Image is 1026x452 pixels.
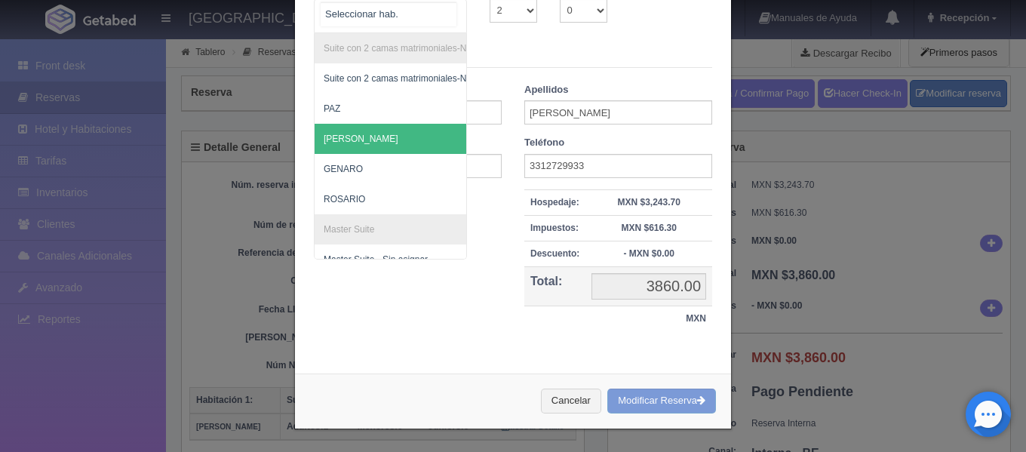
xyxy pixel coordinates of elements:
[524,241,585,266] th: Descuento:
[324,254,428,265] span: Master Suite - Sin asignar
[686,313,706,324] strong: MXN
[524,267,585,306] th: Total:
[324,134,398,144] span: [PERSON_NAME]
[623,248,674,259] strong: - MXN $0.00
[324,164,363,174] span: GENARO
[524,189,585,215] th: Hospedaje:
[617,197,680,208] strong: MXN $3,243.70
[524,83,569,97] label: Apellidos
[324,73,604,84] span: Suite con 2 camas matrimoniales-No apta para menores - Sin asignar
[524,136,564,150] label: Teléfono
[321,2,456,26] input: Seleccionar hab.
[324,103,340,114] span: PAZ
[621,223,676,233] strong: MXN $616.30
[541,389,601,414] button: Cancelar
[324,194,365,204] span: ROSARIO
[524,215,585,241] th: Impuestos:
[314,45,712,68] legend: Datos del Cliente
